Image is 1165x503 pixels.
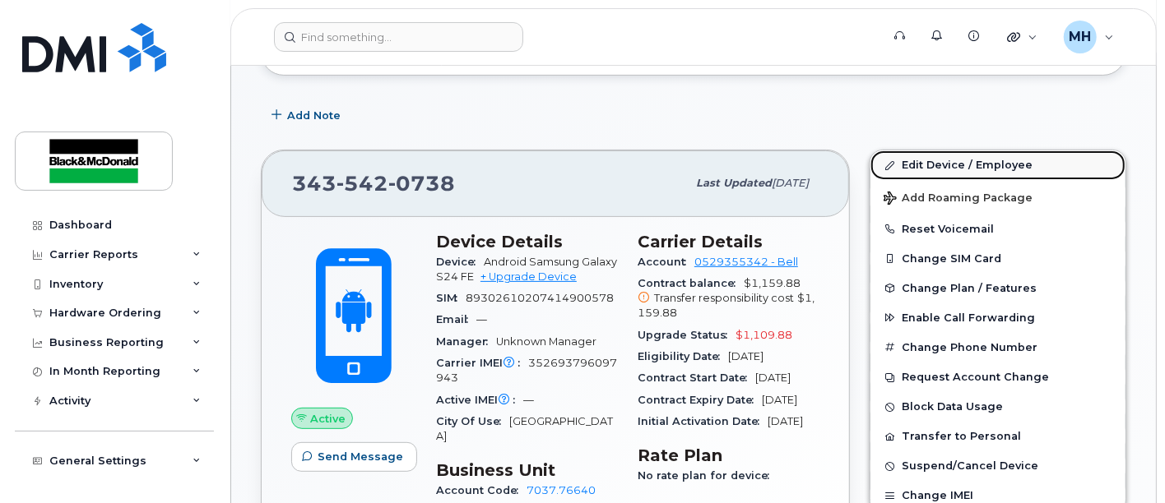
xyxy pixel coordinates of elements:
[736,329,792,341] span: $1,109.88
[870,451,1126,481] button: Suspend/Cancel Device
[436,256,484,268] span: Device
[1069,27,1091,47] span: MH
[436,460,618,480] h3: Business Unit
[772,177,809,189] span: [DATE]
[870,215,1126,244] button: Reset Voicemail
[768,415,803,427] span: [DATE]
[870,150,1126,180] a: Edit Device / Employee
[274,22,523,52] input: Find something...
[638,256,694,268] span: Account
[476,313,487,325] span: —
[638,277,819,321] span: $1,159.88
[436,415,613,442] span: [GEOGRAPHIC_DATA]
[870,303,1126,333] button: Enable Call Forwarding
[436,335,496,348] span: Manager
[638,371,755,384] span: Contract Start Date
[388,171,455,196] span: 0738
[436,292,466,304] span: SIM
[436,313,476,325] span: Email
[523,394,534,406] span: —
[654,292,794,304] span: Transfer responsibility cost
[1052,21,1126,53] div: Maria Hatzopoulos
[638,277,744,289] span: Contract balance
[638,350,728,362] span: Eligibility Date
[261,100,355,130] button: Add Note
[638,329,736,341] span: Upgrade Status
[337,171,388,196] span: 542
[762,394,797,406] span: [DATE]
[696,177,772,189] span: Last updated
[870,180,1126,214] button: Add Roaming Package
[436,415,509,427] span: City Of Use
[496,335,596,348] span: Unknown Manager
[996,21,1049,53] div: Quicklinks
[902,282,1037,294] span: Change Plan / Features
[694,256,798,268] a: 0529355342 - Bell
[436,394,523,406] span: Active IMEI
[870,362,1126,392] button: Request Account Change
[638,415,768,427] span: Initial Activation Date
[436,357,528,369] span: Carrier IMEI
[291,442,417,472] button: Send Message
[638,469,777,482] span: No rate plan for device
[884,192,1033,207] span: Add Roaming Package
[870,244,1126,274] button: Change SIM Card
[755,371,791,384] span: [DATE]
[310,411,346,427] span: Active
[292,171,455,196] span: 343
[436,484,527,496] span: Account Code
[902,460,1038,473] span: Suspend/Cancel Device
[870,274,1126,303] button: Change Plan / Features
[527,484,596,496] a: 7037.76640
[902,311,1035,324] span: Enable Call Forwarding
[466,292,614,304] span: 89302610207414900578
[638,445,819,465] h3: Rate Plan
[318,449,403,464] span: Send Message
[480,270,577,283] a: + Upgrade Device
[638,394,762,406] span: Contract Expiry Date
[436,232,618,251] h3: Device Details
[870,392,1126,422] button: Block Data Usage
[728,350,764,362] span: [DATE]
[870,333,1126,362] button: Change Phone Number
[870,422,1126,451] button: Transfer to Personal
[638,232,819,251] h3: Carrier Details
[436,256,617,283] span: Android Samsung Galaxy S24 FE
[287,108,341,123] span: Add Note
